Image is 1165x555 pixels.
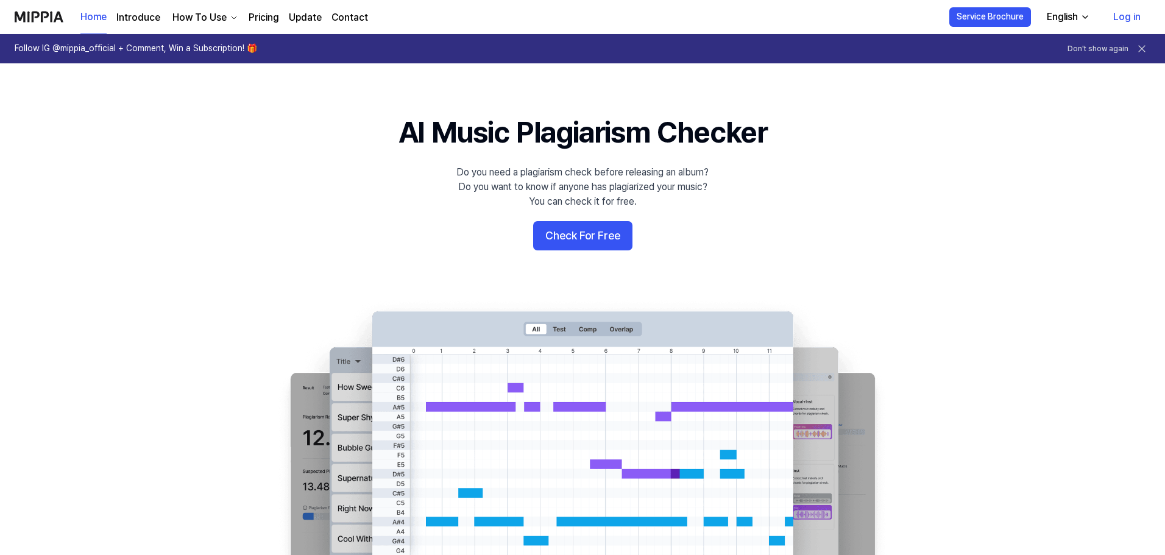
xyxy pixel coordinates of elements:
[949,7,1031,27] button: Service Brochure
[15,43,257,55] h1: Follow IG @mippia_official + Comment, Win a Subscription! 🎁
[456,165,709,209] div: Do you need a plagiarism check before releasing an album? Do you want to know if anyone has plagi...
[170,10,239,25] button: How To Use
[266,299,899,555] img: main Image
[116,10,160,25] a: Introduce
[170,10,229,25] div: How To Use
[1037,5,1097,29] button: English
[533,221,632,250] button: Check For Free
[1044,10,1080,24] div: English
[289,10,322,25] a: Update
[1068,44,1128,54] button: Don't show again
[80,1,107,34] a: Home
[331,10,368,25] a: Contact
[249,10,279,25] a: Pricing
[398,112,767,153] h1: AI Music Plagiarism Checker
